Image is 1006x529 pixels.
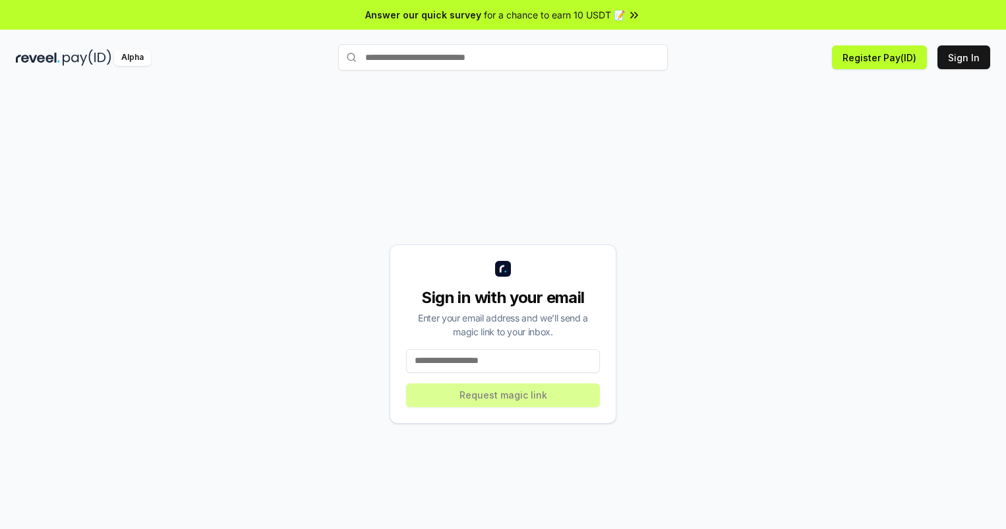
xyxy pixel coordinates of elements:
div: Alpha [114,49,151,66]
span: for a chance to earn 10 USDT 📝 [484,8,625,22]
div: Enter your email address and we’ll send a magic link to your inbox. [406,311,600,339]
img: reveel_dark [16,49,60,66]
img: pay_id [63,49,111,66]
span: Answer our quick survey [365,8,481,22]
button: Sign In [937,45,990,69]
div: Sign in with your email [406,287,600,308]
button: Register Pay(ID) [832,45,927,69]
img: logo_small [495,261,511,277]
